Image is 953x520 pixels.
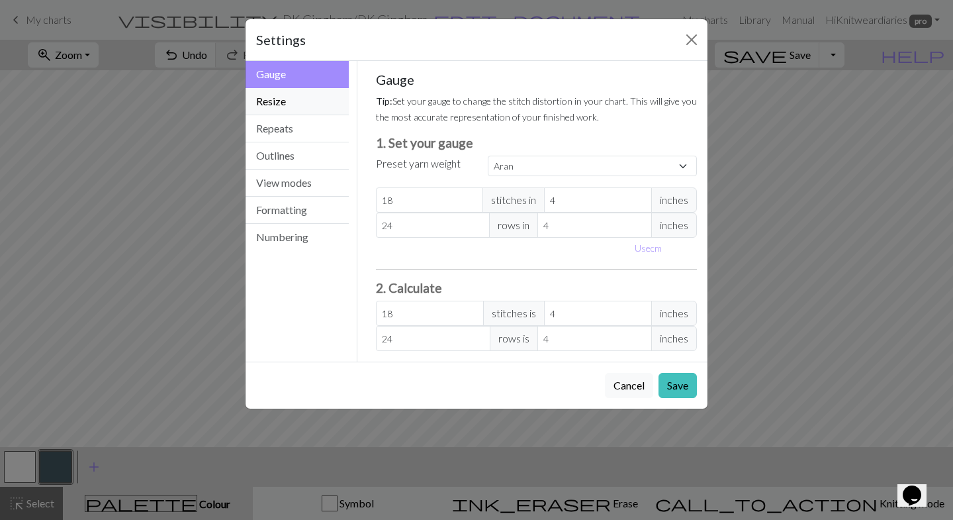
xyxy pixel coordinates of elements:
[256,30,306,50] h5: Settings
[376,95,697,123] small: Set your gauge to change the stitch distortion in your chart. This will give you the most accurat...
[246,197,349,224] button: Formatting
[651,326,697,351] span: inches
[629,238,668,258] button: Usecm
[376,72,698,87] h5: Gauge
[246,224,349,250] button: Numbering
[681,29,702,50] button: Close
[490,326,538,351] span: rows is
[651,301,697,326] span: inches
[651,213,697,238] span: inches
[246,115,349,142] button: Repeats
[376,156,461,172] label: Preset yarn weight
[658,373,697,398] button: Save
[246,142,349,170] button: Outlines
[246,61,349,88] button: Gauge
[651,187,697,213] span: inches
[376,280,698,295] h3: 2. Calculate
[897,467,940,507] iframe: chat widget
[483,301,545,326] span: stitches is
[605,373,653,398] button: Cancel
[376,135,698,150] h3: 1. Set your gauge
[246,170,349,197] button: View modes
[246,88,349,115] button: Resize
[489,213,538,238] span: rows in
[482,187,545,213] span: stitches in
[376,95,392,107] strong: Tip:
